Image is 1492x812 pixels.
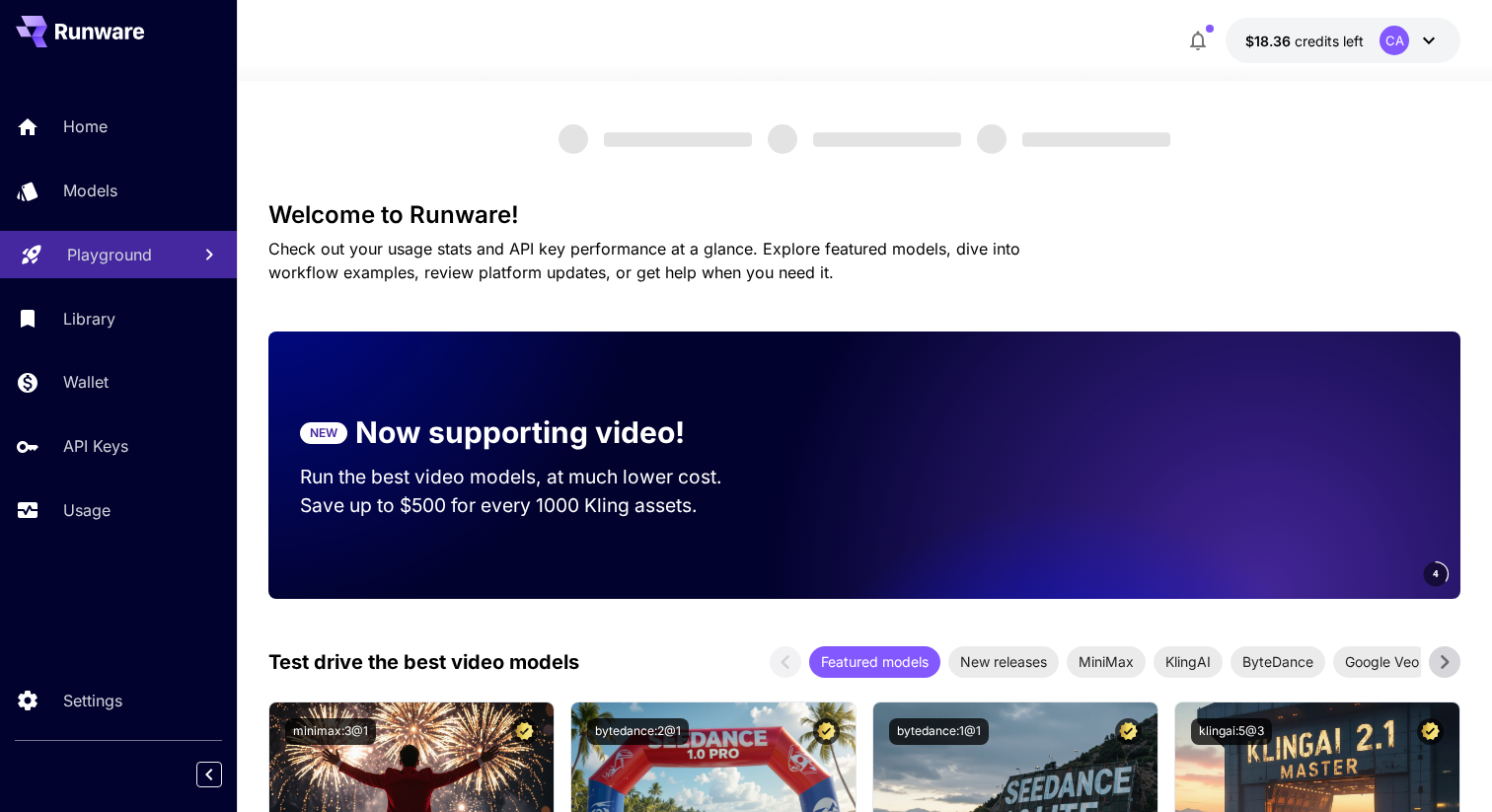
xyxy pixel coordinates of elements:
span: New releases [948,651,1059,672]
p: Home [63,114,108,138]
span: 4 [1433,566,1439,581]
div: KlingAI [1154,646,1223,678]
p: API Keys [63,434,128,458]
span: Google Veo [1333,651,1431,672]
p: Library [63,307,115,331]
p: Now supporting video! [355,410,685,455]
p: Test drive the best video models [268,647,579,677]
span: KlingAI [1154,651,1223,672]
button: klingai:5@3 [1191,718,1272,745]
span: Featured models [809,651,940,672]
button: Certified Model – Vetted for best performance and includes a commercial license. [511,718,538,745]
p: Playground [67,243,152,266]
span: Check out your usage stats and API key performance at a glance. Explore featured models, dive int... [268,239,1020,282]
p: Wallet [63,370,109,394]
div: Featured models [809,646,940,678]
button: Certified Model – Vetted for best performance and includes a commercial license. [1417,718,1444,745]
p: Models [63,179,117,202]
p: NEW [310,424,337,442]
div: ByteDance [1231,646,1325,678]
span: MiniMax [1067,651,1146,672]
span: $18.36 [1245,33,1295,49]
button: $18.35885CA [1226,18,1460,63]
p: Run the best video models, at much lower cost. [300,463,760,491]
div: Google Veo [1333,646,1431,678]
p: Usage [63,498,111,522]
h3: Welcome to Runware! [268,201,1460,229]
p: Save up to $500 for every 1000 Kling assets. [300,491,760,520]
span: ByteDance [1231,651,1325,672]
div: MiniMax [1067,646,1146,678]
button: bytedance:2@1 [587,718,689,745]
button: Certified Model – Vetted for best performance and includes a commercial license. [1115,718,1142,745]
span: credits left [1295,33,1364,49]
div: CA [1380,26,1409,55]
p: Settings [63,689,122,712]
button: bytedance:1@1 [889,718,989,745]
div: New releases [948,646,1059,678]
div: $18.35885 [1245,31,1364,51]
div: Collapse sidebar [211,757,237,792]
button: Collapse sidebar [196,762,222,787]
button: Certified Model – Vetted for best performance and includes a commercial license. [813,718,840,745]
button: minimax:3@1 [285,718,376,745]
